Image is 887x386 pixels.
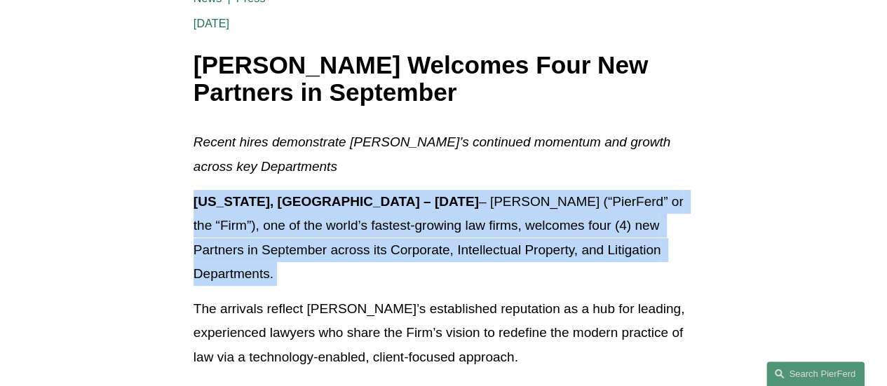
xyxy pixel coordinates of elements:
h1: [PERSON_NAME] Welcomes Four New Partners in September [194,52,693,106]
p: – [PERSON_NAME] (“PierFerd” or the “Firm”), one of the world’s fastest-growing law firms, welcome... [194,190,693,286]
a: Search this site [766,361,865,386]
p: The arrivals reflect [PERSON_NAME]’s established reputation as a hub for leading, experienced law... [194,297,693,369]
em: Recent hires demonstrate [PERSON_NAME]’s continued momentum and growth across key Departments [194,135,675,173]
span: [DATE] [194,18,229,29]
strong: [US_STATE], [GEOGRAPHIC_DATA] – [DATE] [194,194,479,209]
